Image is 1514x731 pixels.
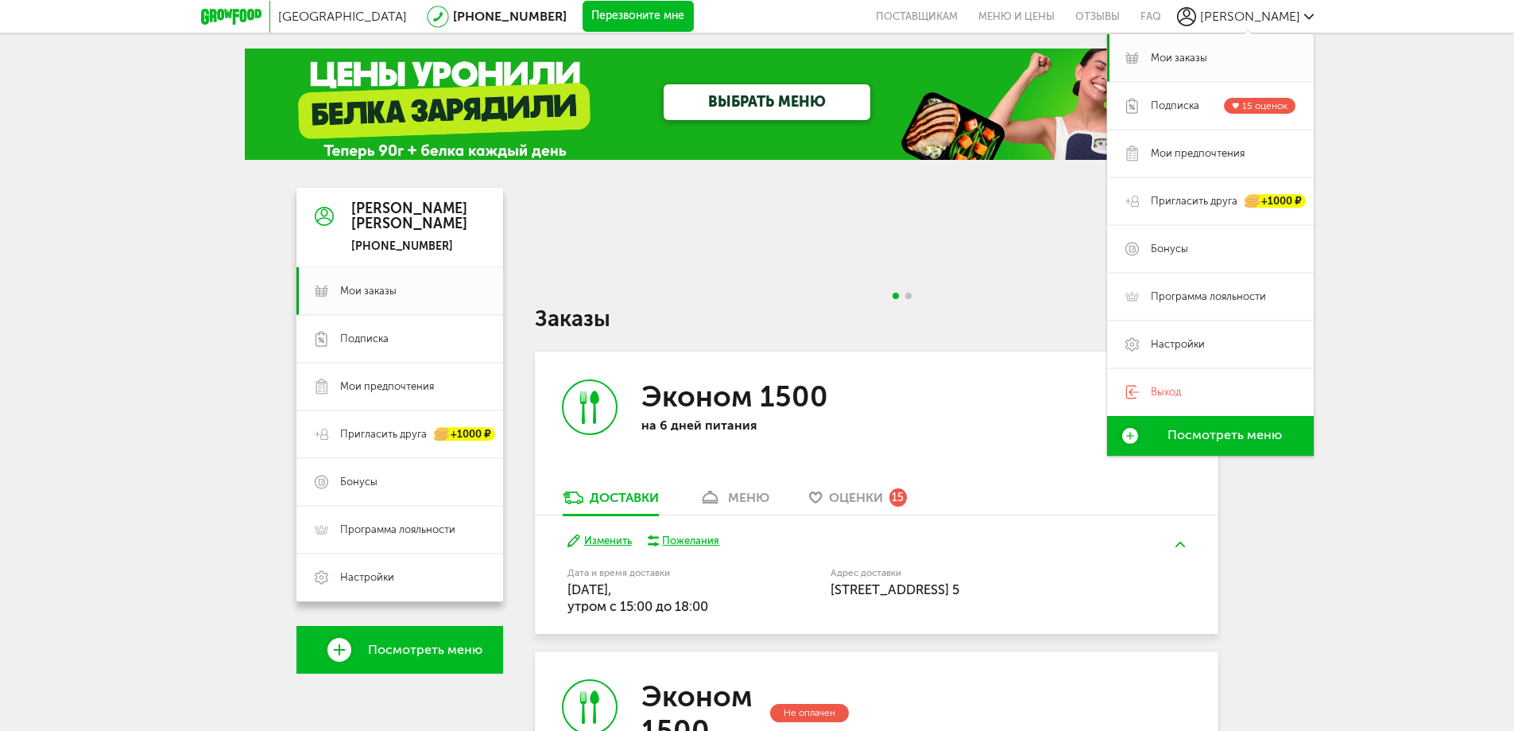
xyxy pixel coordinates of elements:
a: ВЫБРАТЬ МЕНЮ [664,84,870,120]
p: на 6 дней питания [641,418,848,433]
label: Дата и время доставки [567,569,749,577]
a: Программа лояльности [1107,273,1314,321]
span: Бонусы [1151,242,1188,256]
div: +1000 ₽ [1245,194,1306,208]
span: Выход [1151,385,1181,399]
a: Бонусы [296,458,503,506]
div: Доставки [590,490,659,505]
span: Программа лояльности [340,523,455,537]
span: [STREET_ADDRESS] 5 [831,581,959,597]
button: Пожелания [648,534,720,548]
span: [DATE], утром c 15:00 до 18:00 [567,581,708,614]
a: меню [691,489,777,515]
a: Мои предпочтения [1107,130,1314,177]
div: Не оплачен [770,704,849,722]
span: Мои предпочтения [1151,146,1245,161]
a: Настройки [296,554,503,601]
span: 15 оценок [1242,100,1287,111]
a: Мои заказы [296,267,503,315]
label: Адрес доставки [831,569,1127,577]
div: [PERSON_NAME] [PERSON_NAME] [351,201,467,233]
a: Бонусы [1107,225,1314,273]
a: Доставки [555,489,667,515]
span: Мои заказы [340,284,397,298]
span: [GEOGRAPHIC_DATA] [278,9,407,24]
div: +1000 ₽ [435,428,495,441]
div: меню [728,490,769,505]
a: Программа лояльности [296,506,503,554]
a: Настройки [1107,321,1314,368]
a: Пригласить друга +1000 ₽ [296,410,503,458]
a: Мои предпочтения [296,363,503,410]
span: Пригласить друга [340,427,427,441]
span: Мои заказы [1151,51,1207,65]
a: Подписка 15 оценок [1107,82,1314,130]
div: [PHONE_NUMBER] [351,239,467,254]
a: Выход [1107,368,1314,416]
h1: Заказы [535,309,1218,329]
span: Настройки [1151,337,1205,352]
a: Оценки 15 [801,489,915,515]
span: Пригласить друга [1151,194,1237,208]
span: Подписка [1151,99,1199,113]
span: Go to slide 1 [893,293,899,299]
img: arrow-up-green.5eb5f82.svg [1175,542,1185,547]
a: Мои заказы [1107,34,1314,82]
button: Перезвоните мне [583,1,694,33]
span: Go to slide 2 [905,293,912,299]
div: 15 [889,488,907,506]
h3: Эконом 1500 [641,379,828,414]
button: Изменить [567,534,632,549]
span: Бонусы [340,475,378,489]
span: Оценки [829,490,883,505]
a: Подписка [296,315,503,363]
span: Мои предпочтения [340,379,434,394]
a: Пригласить друга +1000 ₽ [1107,177,1314,225]
a: Посмотреть меню [296,626,503,674]
span: Программа лояльности [1151,290,1266,304]
a: Посмотреть меню [1107,416,1314,456]
span: [PERSON_NAME] [1200,9,1300,24]
span: Настройки [340,570,394,585]
span: Подписка [340,332,389,346]
a: [PHONE_NUMBER] [453,9,567,24]
span: Посмотреть меню [368,643,482,657]
div: Пожелания [662,534,719,548]
span: Посмотреть меню [1167,428,1282,442]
